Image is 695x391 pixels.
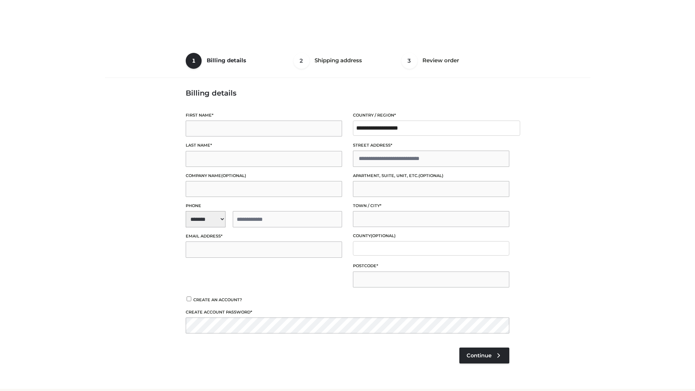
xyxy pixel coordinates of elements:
span: Shipping address [315,57,362,64]
label: Town / City [353,202,509,209]
label: Postcode [353,262,509,269]
label: Email address [186,233,342,240]
label: Create account password [186,309,509,316]
span: (optional) [371,233,396,238]
label: First name [186,112,342,119]
span: Billing details [207,57,246,64]
label: Apartment, suite, unit, etc. [353,172,509,179]
input: Create an account? [186,297,192,301]
label: Phone [186,202,342,209]
h3: Billing details [186,89,509,97]
label: County [353,232,509,239]
label: Company name [186,172,342,179]
label: Street address [353,142,509,149]
span: Continue [467,352,492,359]
span: Review order [422,57,459,64]
label: Country / Region [353,112,509,119]
a: Continue [459,348,509,363]
span: (optional) [221,173,246,178]
span: Create an account? [193,297,242,302]
span: 1 [186,53,202,69]
span: 2 [294,53,309,69]
span: 3 [401,53,417,69]
label: Last name [186,142,342,149]
span: (optional) [418,173,443,178]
